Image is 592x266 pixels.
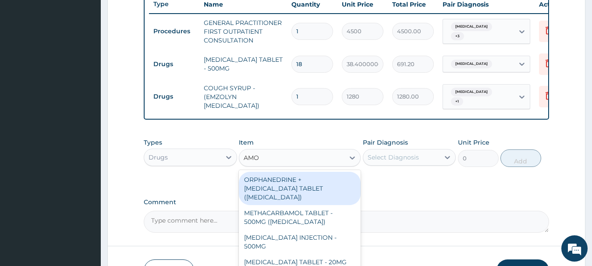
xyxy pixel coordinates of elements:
div: METHACARBAMOL TABLET - 500MG ([MEDICAL_DATA]) [239,205,361,230]
label: Item [239,138,254,147]
td: Drugs [149,89,199,105]
span: + 3 [451,32,464,41]
td: COUGH SYRUP - (EMZOLYN [MEDICAL_DATA]) [199,79,287,114]
span: We're online! [51,78,121,167]
img: d_794563401_company_1708531726252_794563401 [16,44,35,66]
div: Chat with us now [46,49,147,60]
span: [MEDICAL_DATA] [451,22,492,31]
span: + 1 [451,97,463,106]
div: ORPHANEDRINE + [MEDICAL_DATA] TABLET ([MEDICAL_DATA]) [239,172,361,205]
div: [MEDICAL_DATA] INJECTION - 500MG [239,230,361,254]
label: Types [144,139,162,146]
td: Procedures [149,23,199,39]
td: Drugs [149,56,199,72]
span: [MEDICAL_DATA] [451,60,492,68]
td: [MEDICAL_DATA] TABLET - 500MG [199,51,287,77]
span: [MEDICAL_DATA] [451,88,492,96]
textarea: Type your message and hit 'Enter' [4,175,167,206]
div: Minimize live chat window [144,4,165,25]
label: Pair Diagnosis [363,138,408,147]
td: GENERAL PRACTITIONER FIRST OUTPATIENT CONSULTATION [199,14,287,49]
div: Select Diagnosis [368,153,419,162]
label: Comment [144,199,549,206]
button: Add [500,149,541,167]
div: Drugs [149,153,168,162]
label: Unit Price [458,138,489,147]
